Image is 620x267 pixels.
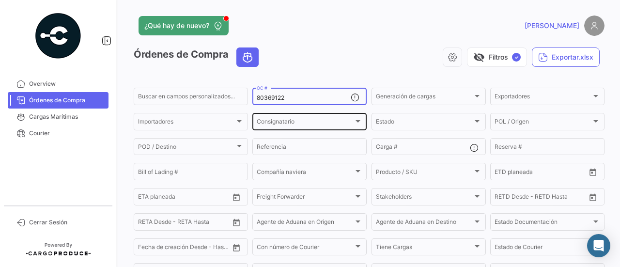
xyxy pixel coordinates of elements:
input: Hasta [519,195,562,202]
span: Freight Forwarder [257,195,354,202]
img: powered-by.png [34,12,82,60]
span: visibility_off [473,51,485,63]
input: Desde [495,170,512,176]
a: Courier [8,125,108,141]
a: Cargas Marítimas [8,109,108,125]
span: Estado [376,120,473,126]
div: Abrir Intercom Messenger [587,234,610,257]
img: placeholder-user.png [584,16,604,36]
button: Exportar.xlsx [532,47,600,67]
span: Compañía naviera [257,170,354,176]
span: Courier [29,129,105,138]
input: Desde [138,220,155,227]
span: POD / Destino [138,145,235,152]
span: Estado de Courier [495,245,591,252]
span: Cerrar Sesión [29,218,105,227]
h3: Órdenes de Compra [134,47,262,67]
span: Importadores [138,120,235,126]
span: Con número de Courier [257,245,354,252]
span: Exportadores [495,94,591,101]
button: ¿Qué hay de nuevo? [139,16,229,35]
span: Consignatario [257,120,354,126]
a: Órdenes de Compra [8,92,108,109]
button: Open calendar [586,165,600,179]
button: Open calendar [229,240,244,255]
a: Overview [8,76,108,92]
span: Agente de Aduana en Destino [376,220,473,227]
span: Generación de cargas [376,94,473,101]
button: Ocean [237,48,258,66]
span: Overview [29,79,105,88]
button: Open calendar [229,215,244,230]
button: visibility_offFiltros✓ [467,47,527,67]
button: Open calendar [586,190,600,204]
span: Tiene Cargas [376,245,473,252]
button: Open calendar [229,190,244,204]
span: Producto / SKU [376,170,473,176]
span: ✓ [512,53,521,62]
input: Hasta [519,170,562,176]
input: Desde [138,245,155,252]
span: POL / Origen [495,120,591,126]
input: Hasta [162,195,206,202]
span: Agente de Aduana en Origen [257,220,354,227]
span: [PERSON_NAME] [525,21,579,31]
span: Estado Documentación [495,220,591,227]
input: Desde [495,195,512,202]
span: Stakeholders [376,195,473,202]
span: Cargas Marítimas [29,112,105,121]
span: Órdenes de Compra [29,96,105,105]
input: Desde [138,195,155,202]
input: Hasta [162,245,206,252]
span: ¿Qué hay de nuevo? [144,21,209,31]
input: Hasta [162,220,206,227]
